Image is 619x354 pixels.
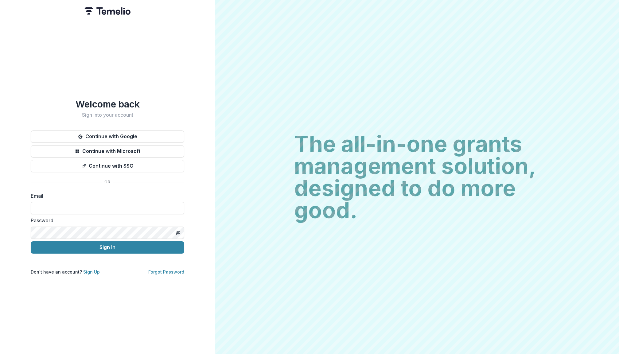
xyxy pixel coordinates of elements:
h2: Sign into your account [31,112,184,118]
h1: Welcome back [31,99,184,110]
a: Sign Up [83,269,100,274]
a: Forgot Password [148,269,184,274]
button: Sign In [31,241,184,254]
label: Email [31,192,181,200]
label: Password [31,217,181,224]
p: Don't have an account? [31,269,100,275]
img: Temelio [84,7,130,15]
button: Continue with Microsoft [31,145,184,158]
button: Continue with SSO [31,160,184,172]
button: Continue with Google [31,130,184,143]
button: Toggle password visibility [173,228,183,238]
